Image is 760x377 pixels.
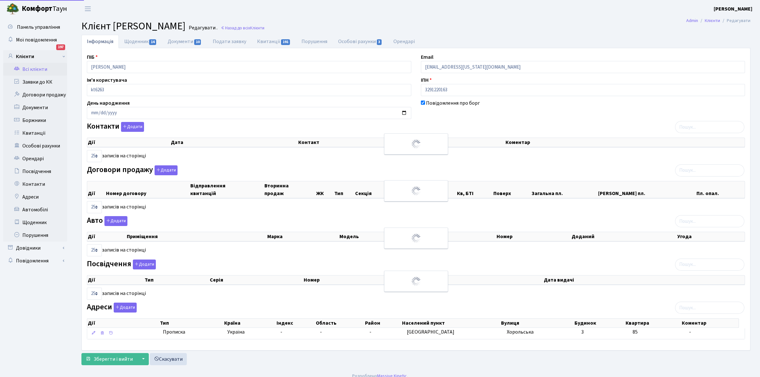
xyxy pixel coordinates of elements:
[675,302,744,314] input: Пошук...
[16,36,57,43] span: Мої повідомлення
[163,328,185,336] span: Прописка
[87,260,156,269] label: Посвідчення
[87,319,159,328] th: Дії
[507,328,534,336] span: Хорольська
[689,328,691,336] span: -
[131,258,156,269] a: Додати
[705,17,720,24] a: Клієнти
[119,35,162,48] a: Щоденник
[3,101,67,114] a: Документи
[267,232,339,241] th: Марка
[505,138,745,147] th: Коментар
[315,319,364,328] th: Область
[334,181,354,198] th: Тип
[227,328,275,336] span: Україна
[496,232,571,241] th: Номер
[377,39,382,45] span: 3
[87,303,137,313] label: Адреси
[133,260,156,269] button: Посвідчення
[190,181,264,198] th: Відправлення квитанцій
[714,5,752,13] a: [PERSON_NAME]
[87,288,146,300] label: записів на сторінці
[696,181,745,198] th: Пл. опал.
[87,53,98,61] label: ПІБ
[3,242,67,254] a: Довідники
[105,181,190,198] th: Номер договору
[681,319,739,328] th: Коментар
[320,328,322,336] span: -
[252,35,296,48] a: Квитанції
[493,181,531,198] th: Поверх
[87,201,102,213] select: записів на сторінці
[81,19,186,34] span: Клієнт [PERSON_NAME]
[3,203,67,216] a: Автомобілі
[3,21,67,34] a: Панель управління
[574,319,625,328] th: Будинок
[413,275,543,284] th: Видано
[426,99,480,107] label: Повідомлення про борг
[354,181,391,198] th: Секція
[407,328,454,336] span: [GEOGRAPHIC_DATA]
[81,353,137,365] button: Зберегти і вийти
[87,275,144,284] th: Дії
[17,24,60,31] span: Панель управління
[87,150,146,162] label: записів на сторінці
[126,232,267,241] th: Приміщення
[103,215,127,226] a: Додати
[159,319,224,328] th: Тип
[87,232,126,241] th: Дії
[224,319,276,328] th: Країна
[3,254,67,267] a: Повідомлення
[87,165,178,175] label: Договори продажу
[633,328,638,336] span: 85
[3,127,67,139] a: Квитанції
[3,229,67,242] a: Порушення
[456,181,493,198] th: Кв, БТІ
[149,39,156,45] span: 14
[3,191,67,203] a: Адреси
[121,122,144,132] button: Контакти
[421,76,432,84] label: ІПН
[94,356,133,363] span: Зберегти і вийти
[333,35,388,48] a: Особові рахунки
[87,138,170,147] th: Дії
[209,275,303,284] th: Серія
[675,121,744,133] input: Пошук...
[80,4,96,14] button: Переключити навігацію
[303,275,413,284] th: Номер
[388,35,420,48] a: Орендарі
[87,216,127,226] label: Авто
[3,88,67,101] a: Договори продажу
[675,259,744,271] input: Пошук...
[581,328,584,336] span: 3
[411,186,421,196] img: Обробка...
[280,328,282,336] span: -
[114,303,137,313] button: Адреси
[3,139,67,152] a: Особові рахунки
[675,164,744,177] input: Пошук...
[87,288,102,300] select: записів на сторінці
[3,216,67,229] a: Щоденник
[677,14,760,27] nav: breadcrumb
[339,232,429,241] th: Модель
[87,122,144,132] label: Контакти
[411,139,421,149] img: Обробка...
[364,319,401,328] th: Район
[677,232,745,241] th: Угода
[264,181,316,198] th: Вторинна продаж
[3,165,67,178] a: Посвідчення
[411,233,421,243] img: Обробка...
[543,275,745,284] th: Дата видачі
[3,152,67,165] a: Орендарі
[162,35,207,48] a: Документи
[276,319,315,328] th: Індекс
[87,181,105,198] th: Дії
[686,17,698,24] a: Admin
[22,4,52,14] b: Комфорт
[296,35,333,48] a: Порушення
[3,178,67,191] a: Контакти
[170,138,298,147] th: Дата
[56,44,65,50] div: 197
[401,319,500,328] th: Населений пункт
[6,3,19,15] img: logo.png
